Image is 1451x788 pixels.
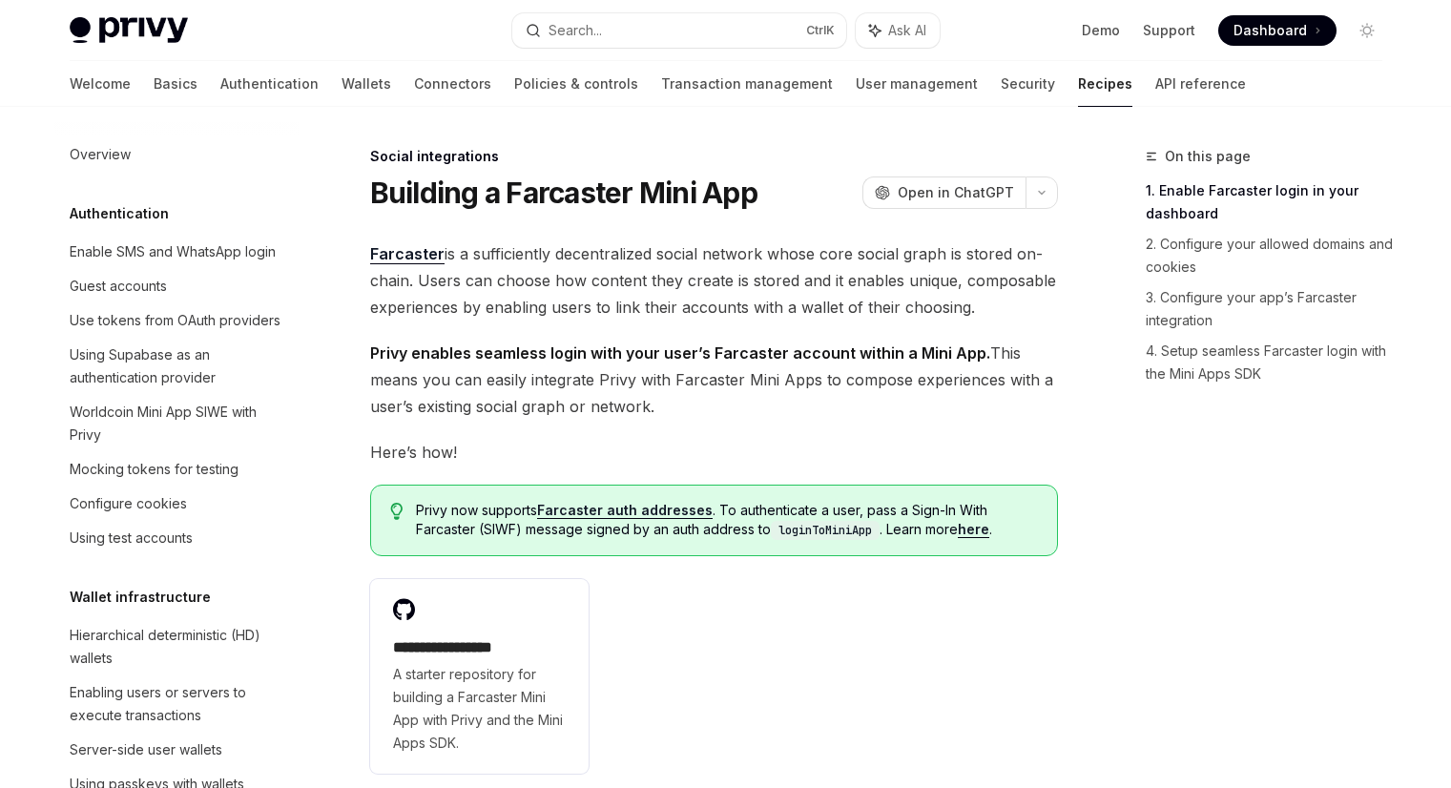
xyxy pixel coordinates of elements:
[70,738,222,761] div: Server-side user wallets
[1146,176,1398,229] a: 1. Enable Farcaster login in your dashboard
[1001,61,1055,107] a: Security
[54,303,299,338] a: Use tokens from OAuth providers
[70,681,287,727] div: Enabling users or servers to execute transactions
[414,61,491,107] a: Connectors
[1233,21,1307,40] span: Dashboard
[856,13,940,48] button: Ask AI
[806,23,835,38] span: Ctrl K
[1165,145,1251,168] span: On this page
[54,137,299,172] a: Overview
[70,309,280,332] div: Use tokens from OAuth providers
[70,624,287,670] div: Hierarchical deterministic (HD) wallets
[54,675,299,733] a: Enabling users or servers to execute transactions
[1155,61,1246,107] a: API reference
[70,240,276,263] div: Enable SMS and WhatsApp login
[220,61,319,107] a: Authentication
[54,338,299,395] a: Using Supabase as an authentication provider
[54,269,299,303] a: Guest accounts
[416,501,1037,540] span: Privy now supports . To authenticate a user, pass a Sign-In With Farcaster (SIWF) message signed ...
[54,395,299,452] a: Worldcoin Mini App SIWE with Privy
[1143,21,1195,40] a: Support
[1082,21,1120,40] a: Demo
[70,401,287,446] div: Worldcoin Mini App SIWE with Privy
[390,503,404,520] svg: Tip
[154,61,197,107] a: Basics
[958,521,989,538] a: here
[70,61,131,107] a: Welcome
[370,343,990,363] strong: Privy enables seamless login with your user’s Farcaster account within a Mini App.
[862,176,1026,209] button: Open in ChatGPT
[1078,61,1132,107] a: Recipes
[370,176,757,210] h1: Building a Farcaster Mini App
[549,19,602,42] div: Search...
[54,618,299,675] a: Hierarchical deterministic (HD) wallets
[370,244,445,264] a: Farcaster
[514,61,638,107] a: Policies & controls
[370,340,1058,420] span: This means you can easily integrate Privy with Farcaster Mini Apps to compose experiences with a ...
[54,733,299,767] a: Server-side user wallets
[342,61,391,107] a: Wallets
[370,579,590,774] a: **** **** **** **A starter repository for building a Farcaster Mini App with Privy and the Mini A...
[370,244,445,263] strong: Farcaster
[70,586,211,609] h5: Wallet infrastructure
[661,61,833,107] a: Transaction management
[54,487,299,521] a: Configure cookies
[512,13,846,48] button: Search...CtrlK
[70,202,169,225] h5: Authentication
[393,663,567,755] span: A starter repository for building a Farcaster Mini App with Privy and the Mini Apps SDK.
[70,492,187,515] div: Configure cookies
[771,521,880,540] code: loginToMiniApp
[70,458,238,481] div: Mocking tokens for testing
[1146,336,1398,389] a: 4. Setup seamless Farcaster login with the Mini Apps SDK
[1218,15,1337,46] a: Dashboard
[54,235,299,269] a: Enable SMS and WhatsApp login
[70,527,193,550] div: Using test accounts
[70,143,131,166] div: Overview
[856,61,978,107] a: User management
[370,439,1058,466] span: Here’s how!
[70,343,287,389] div: Using Supabase as an authentication provider
[54,521,299,555] a: Using test accounts
[888,21,926,40] span: Ask AI
[54,452,299,487] a: Mocking tokens for testing
[70,17,188,44] img: light logo
[370,147,1058,166] div: Social integrations
[898,183,1014,202] span: Open in ChatGPT
[1146,229,1398,282] a: 2. Configure your allowed domains and cookies
[70,275,167,298] div: Guest accounts
[1146,282,1398,336] a: 3. Configure your app’s Farcaster integration
[1352,15,1382,46] button: Toggle dark mode
[370,240,1058,321] span: is a sufficiently decentralized social network whose core social graph is stored on-chain. Users ...
[537,502,713,519] a: Farcaster auth addresses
